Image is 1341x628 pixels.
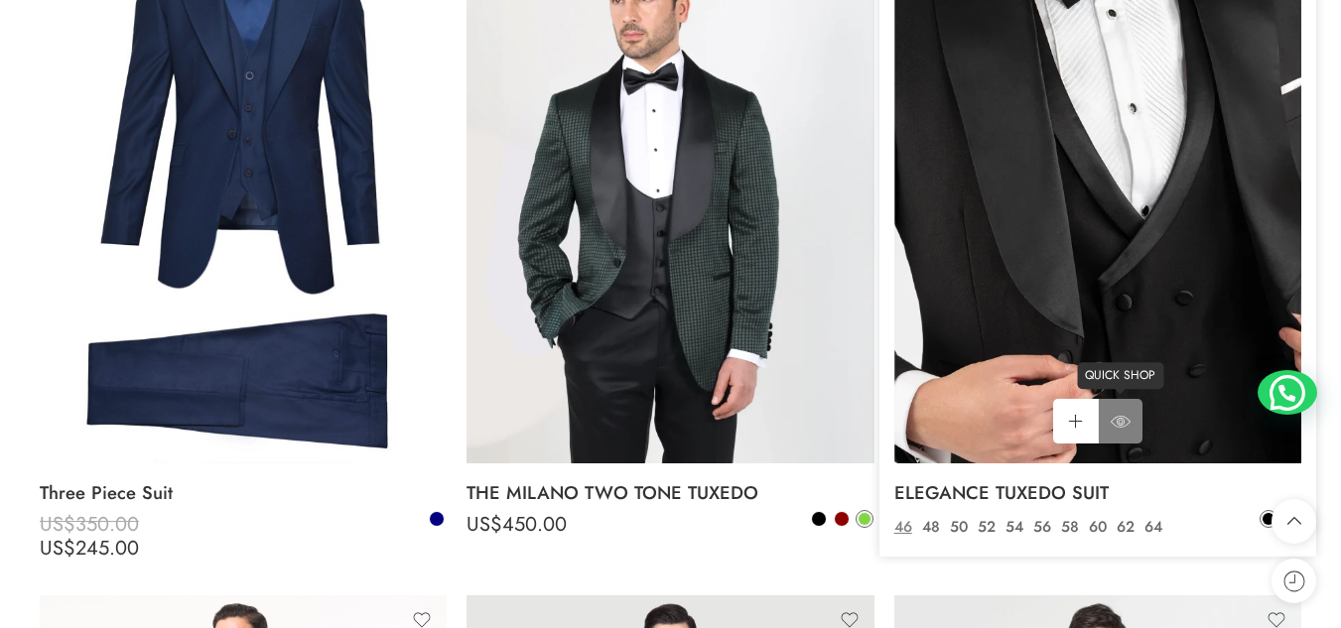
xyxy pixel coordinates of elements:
[945,516,973,539] a: 50
[833,510,851,528] a: Bordeaux
[1077,362,1163,389] span: QUICK SHOP
[1056,516,1084,539] a: 58
[1140,516,1167,539] a: 64
[1084,516,1112,539] a: 60
[917,516,945,539] a: 48
[1112,516,1140,539] a: 62
[856,510,873,528] a: Green
[1098,399,1142,443] a: QUICK SHOP
[1001,516,1028,539] a: 54
[40,534,139,563] bdi: 245.00
[467,473,873,513] a: THE MILANO TWO TONE TUXEDO
[467,510,567,539] bdi: 450.00
[973,516,1001,539] a: 52
[1260,510,1277,528] a: Black
[40,510,139,539] bdi: 350.00
[40,473,447,513] a: Three Piece Suit
[810,510,828,528] a: Black
[889,516,917,539] a: 46
[894,510,994,539] bdi: 350.00
[894,473,1301,513] a: ELEGANCE TUXEDO SUIT
[428,510,446,528] a: Navy
[467,510,502,539] span: US$
[894,510,930,539] span: US$
[40,534,75,563] span: US$
[1053,399,1098,443] a: Select options for “ELEGANCE TUXEDO SUIT”
[40,510,75,539] span: US$
[1028,516,1056,539] a: 56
